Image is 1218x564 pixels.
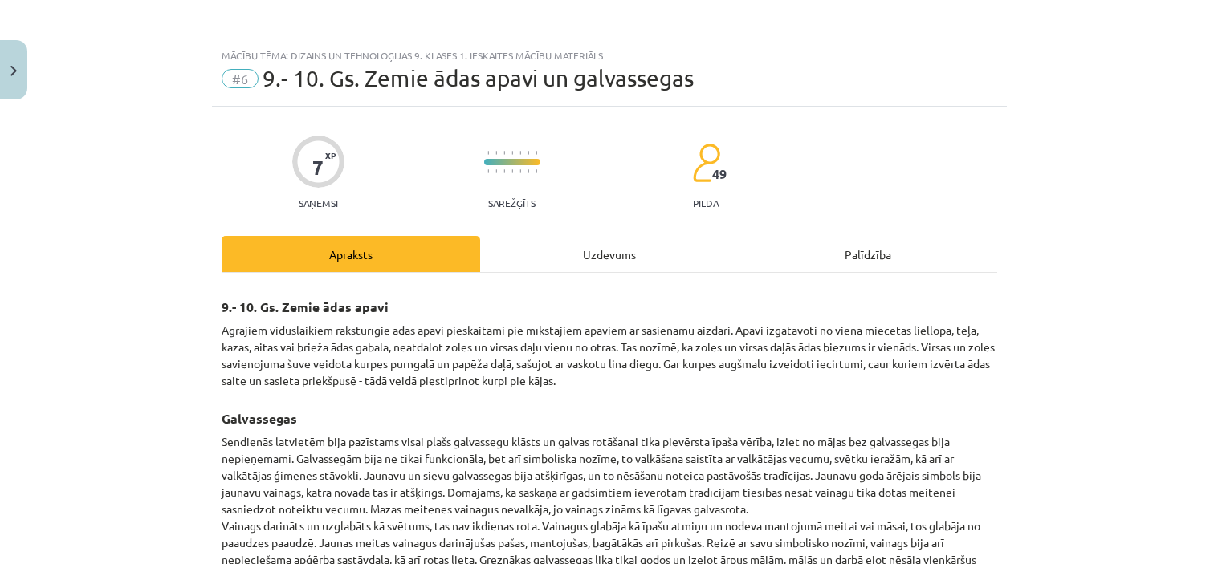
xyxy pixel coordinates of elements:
p: Sarežģīts [488,197,536,209]
img: icon-short-line-57e1e144782c952c97e751825c79c345078a6d821885a25fce030b3d8c18986b.svg [487,151,489,155]
img: icon-short-line-57e1e144782c952c97e751825c79c345078a6d821885a25fce030b3d8c18986b.svg [536,151,537,155]
img: students-c634bb4e5e11cddfef0936a35e636f08e4e9abd3cc4e673bd6f9a4125e45ecb1.svg [692,143,720,183]
p: pilda [693,197,719,209]
span: 9.- 10. Gs. Zemie ādas apavi un galvassegas [263,65,694,91]
span: XP [325,151,336,160]
img: icon-short-line-57e1e144782c952c97e751825c79c345078a6d821885a25fce030b3d8c18986b.svg [519,169,521,173]
div: Palīdzība [739,236,997,272]
img: icon-short-line-57e1e144782c952c97e751825c79c345078a6d821885a25fce030b3d8c18986b.svg [528,151,529,155]
img: icon-short-line-57e1e144782c952c97e751825c79c345078a6d821885a25fce030b3d8c18986b.svg [503,151,505,155]
img: icon-short-line-57e1e144782c952c97e751825c79c345078a6d821885a25fce030b3d8c18986b.svg [536,169,537,173]
strong: 9.- 10. Gs. Zemie ādas apavi [222,298,389,315]
p: Saņemsi [292,197,344,209]
p: Agrajiem viduslaikiem raksturīgie ādas apavi pieskaitāmi pie mīkstajiem apaviem ar sasienamu aizd... [222,322,997,389]
div: Uzdevums [480,236,739,272]
img: icon-short-line-57e1e144782c952c97e751825c79c345078a6d821885a25fce030b3d8c18986b.svg [511,151,513,155]
img: icon-short-line-57e1e144782c952c97e751825c79c345078a6d821885a25fce030b3d8c18986b.svg [519,151,521,155]
span: #6 [222,69,259,88]
div: 7 [312,156,324,179]
img: icon-short-line-57e1e144782c952c97e751825c79c345078a6d821885a25fce030b3d8c18986b.svg [503,169,505,173]
img: icon-short-line-57e1e144782c952c97e751825c79c345078a6d821885a25fce030b3d8c18986b.svg [528,169,529,173]
span: 49 [712,167,727,181]
img: icon-short-line-57e1e144782c952c97e751825c79c345078a6d821885a25fce030b3d8c18986b.svg [495,151,497,155]
img: icon-short-line-57e1e144782c952c97e751825c79c345078a6d821885a25fce030b3d8c18986b.svg [487,169,489,173]
img: icon-close-lesson-0947bae3869378f0d4975bcd49f059093ad1ed9edebbc8119c70593378902aed.svg [10,66,17,76]
div: Mācību tēma: Dizains un tehnoloģijas 9. klases 1. ieskaites mācību materiāls [222,50,997,61]
strong: Galvassegas [222,410,297,427]
img: icon-short-line-57e1e144782c952c97e751825c79c345078a6d821885a25fce030b3d8c18986b.svg [495,169,497,173]
img: icon-short-line-57e1e144782c952c97e751825c79c345078a6d821885a25fce030b3d8c18986b.svg [511,169,513,173]
div: Apraksts [222,236,480,272]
